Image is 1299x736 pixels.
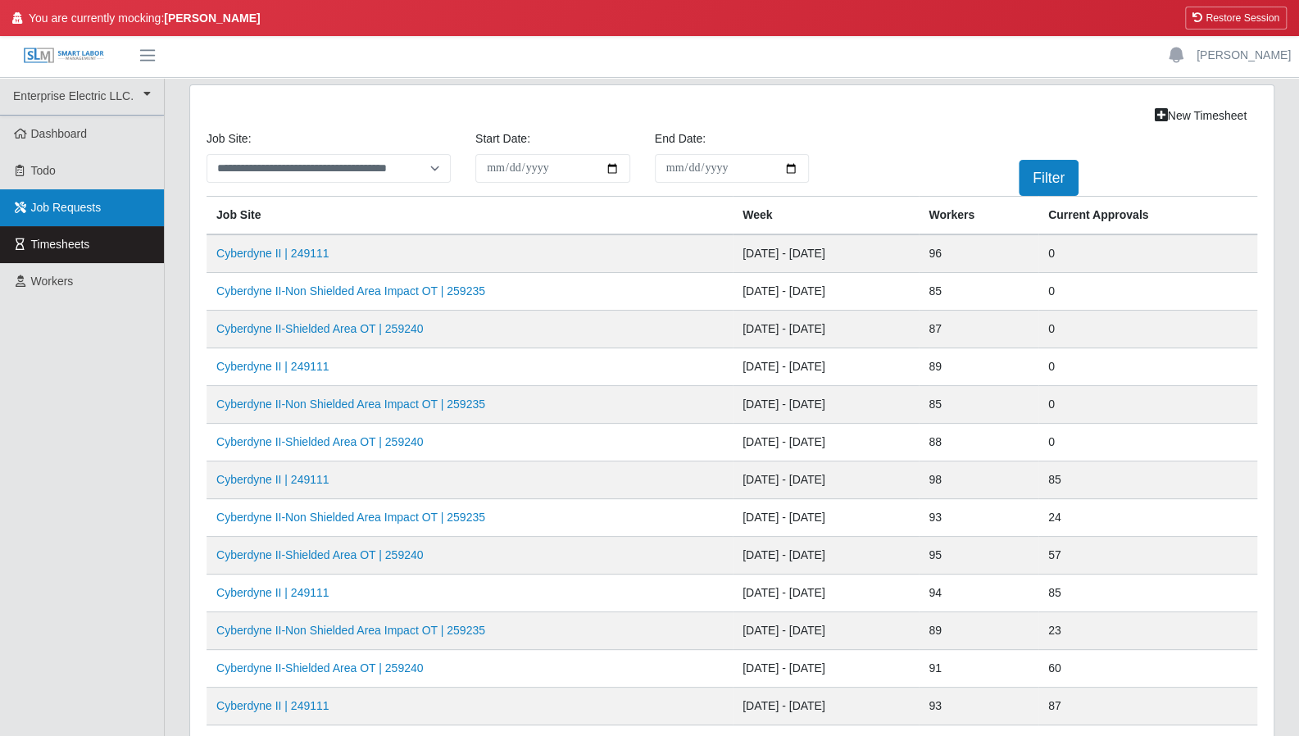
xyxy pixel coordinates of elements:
a: New Timesheet [1144,102,1257,130]
th: Workers [919,197,1038,235]
td: 93 [919,688,1038,725]
a: Cyberdyne II | 249111 [216,247,329,260]
td: [DATE] - [DATE] [733,386,919,424]
td: 96 [919,234,1038,273]
td: [DATE] - [DATE] [733,461,919,499]
label: Start Date: [475,130,530,148]
th: job site [207,197,733,235]
td: 95 [919,537,1038,575]
button: Filter [1019,160,1079,196]
td: [DATE] - [DATE] [733,348,919,386]
a: Cyberdyne II-Non Shielded Area Impact OT | 259235 [216,398,485,411]
img: SLM Logo [23,47,105,65]
td: 98 [919,461,1038,499]
span: Todo [31,164,56,177]
label: End Date: [655,130,706,148]
td: 0 [1038,348,1257,386]
label: job site: [207,130,251,148]
td: 85 [1038,461,1257,499]
span: Workers [31,275,74,288]
td: [DATE] - [DATE] [733,650,919,688]
a: Cyberdyne II | 249111 [216,473,329,486]
span: Dashboard [31,127,88,140]
td: 0 [1038,311,1257,348]
td: 60 [1038,650,1257,688]
a: Cyberdyne II-Shielded Area OT | 259240 [216,548,423,561]
td: 85 [919,273,1038,311]
th: Current Approvals [1038,197,1257,235]
a: Cyberdyne II-Non Shielded Area Impact OT | 259235 [216,511,485,524]
th: Week [733,197,919,235]
td: 23 [1038,612,1257,650]
td: 85 [919,386,1038,424]
a: Cyberdyne II | 249111 [216,586,329,599]
span: Job Requests [31,201,102,214]
a: Cyberdyne II-Shielded Area OT | 259240 [216,661,423,675]
td: [DATE] - [DATE] [733,424,919,461]
span: You are currently mocking: [29,10,261,27]
td: 0 [1038,234,1257,273]
td: [DATE] - [DATE] [733,234,919,273]
td: 94 [919,575,1038,612]
td: [DATE] - [DATE] [733,688,919,725]
td: [DATE] - [DATE] [733,311,919,348]
td: 91 [919,650,1038,688]
a: Cyberdyne II-Non Shielded Area Impact OT | 259235 [216,284,485,298]
td: 87 [1038,688,1257,725]
td: [DATE] - [DATE] [733,499,919,537]
td: 85 [1038,575,1257,612]
td: 89 [919,612,1038,650]
td: [DATE] - [DATE] [733,273,919,311]
td: 93 [919,499,1038,537]
td: [DATE] - [DATE] [733,612,919,650]
td: 0 [1038,273,1257,311]
td: 0 [1038,424,1257,461]
td: 88 [919,424,1038,461]
td: 89 [919,348,1038,386]
td: 24 [1038,499,1257,537]
a: Cyberdyne II-Shielded Area OT | 259240 [216,322,423,335]
td: 57 [1038,537,1257,575]
span: Timesheets [31,238,90,251]
td: 0 [1038,386,1257,424]
td: 87 [919,311,1038,348]
strong: [PERSON_NAME] [164,11,260,25]
td: [DATE] - [DATE] [733,537,919,575]
a: Cyberdyne II | 249111 [216,699,329,712]
button: Restore Session [1185,7,1287,30]
a: Cyberdyne II | 249111 [216,360,329,373]
a: Cyberdyne II-Non Shielded Area Impact OT | 259235 [216,624,485,637]
a: [PERSON_NAME] [1197,47,1291,64]
td: [DATE] - [DATE] [733,575,919,612]
a: Cyberdyne II-Shielded Area OT | 259240 [216,435,423,448]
